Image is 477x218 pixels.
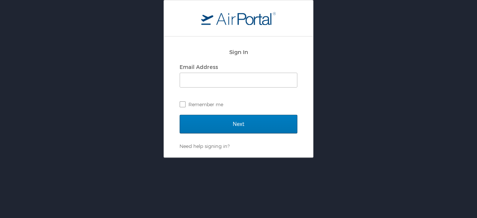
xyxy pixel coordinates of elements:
h2: Sign In [180,48,297,56]
img: logo [201,12,276,25]
a: Need help signing in? [180,143,230,149]
label: Email Address [180,64,218,70]
input: Next [180,115,297,133]
label: Remember me [180,99,297,110]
